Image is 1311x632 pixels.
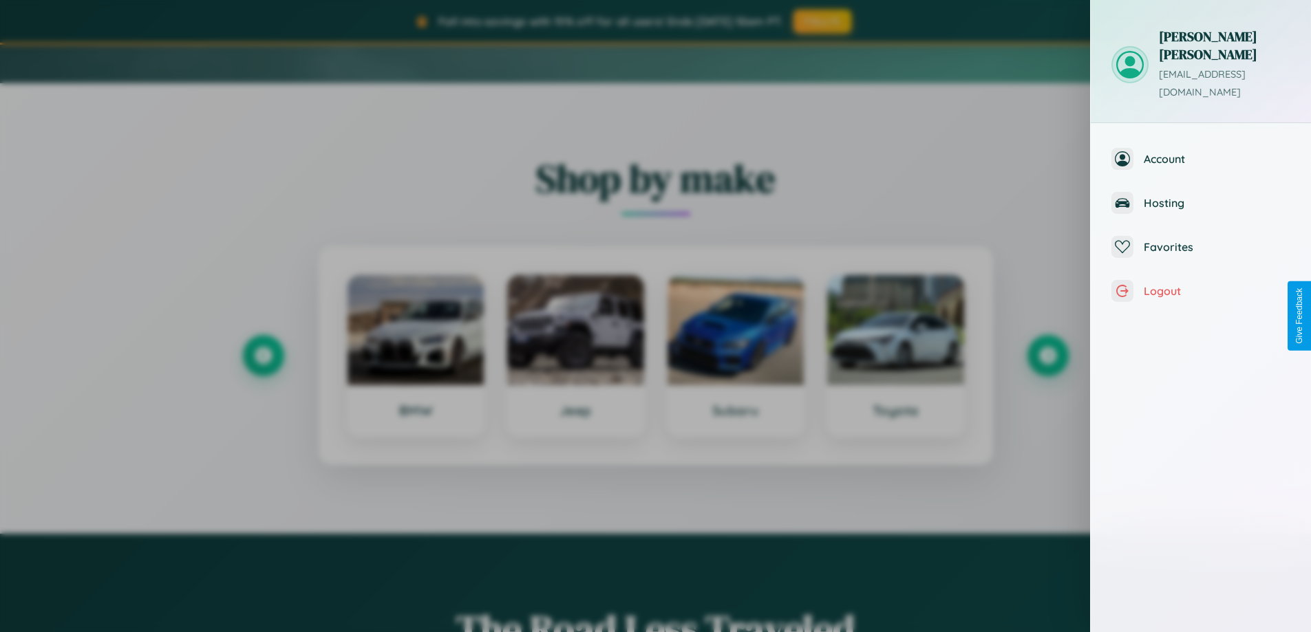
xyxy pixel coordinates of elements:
[1144,152,1290,166] span: Account
[1144,284,1290,298] span: Logout
[1091,137,1311,181] button: Account
[1091,269,1311,313] button: Logout
[1091,225,1311,269] button: Favorites
[1294,288,1304,344] div: Give Feedback
[1159,28,1290,63] h3: [PERSON_NAME] [PERSON_NAME]
[1091,181,1311,225] button: Hosting
[1159,66,1290,102] p: [EMAIL_ADDRESS][DOMAIN_NAME]
[1144,196,1290,210] span: Hosting
[1144,240,1290,254] span: Favorites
